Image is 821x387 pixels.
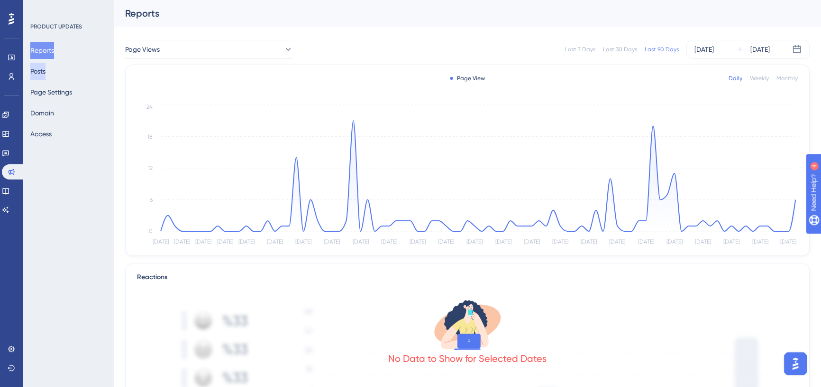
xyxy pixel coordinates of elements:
tspan: [DATE] [466,238,483,245]
tspan: [DATE] [295,238,311,245]
tspan: [DATE] [438,238,454,245]
tspan: [DATE] [638,238,654,245]
tspan: 24 [146,104,153,110]
tspan: [DATE] [495,238,511,245]
button: Reports [30,42,54,59]
tspan: [DATE] [723,238,739,245]
tspan: [DATE] [195,238,211,245]
div: Daily [729,75,742,82]
tspan: 0 [149,228,153,235]
tspan: 6 [150,197,153,203]
tspan: [DATE] [381,238,397,245]
div: Page View [450,75,485,82]
tspan: 18 [147,133,153,140]
tspan: [DATE] [410,238,426,245]
tspan: [DATE] [352,238,368,245]
div: [DATE] [694,44,714,55]
tspan: [DATE] [780,238,796,245]
div: [DATE] [750,44,770,55]
div: Last 7 Days [565,46,595,53]
div: 4 [66,5,69,12]
tspan: [DATE] [238,238,255,245]
tspan: [DATE] [524,238,540,245]
div: PRODUCT UPDATES [30,23,82,30]
tspan: [DATE] [217,238,233,245]
tspan: [DATE] [695,238,711,245]
div: Reports [125,7,786,20]
tspan: [DATE] [609,238,625,245]
div: Weekly [750,75,769,82]
button: Domain [30,104,54,122]
tspan: [DATE] [267,238,283,245]
div: No Data to Show for Selected Dates [388,352,547,365]
tspan: [DATE] [324,238,340,245]
button: Page Settings [30,84,72,101]
tspan: [DATE] [752,238,768,245]
button: Posts [30,63,46,80]
div: Last 90 Days [645,46,679,53]
div: Monthly [776,75,798,82]
div: Reactions [137,272,798,283]
button: Access [30,125,52,142]
tspan: [DATE] [581,238,597,245]
iframe: UserGuiding AI Assistant Launcher [781,349,810,378]
tspan: 12 [148,165,153,171]
button: Page Views [125,40,293,59]
div: Last 30 Days [603,46,637,53]
span: Page Views [125,44,160,55]
tspan: [DATE] [174,238,190,245]
tspan: [DATE] [552,238,568,245]
tspan: [DATE] [153,238,169,245]
tspan: [DATE] [666,238,683,245]
span: Need Help? [22,2,59,14]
